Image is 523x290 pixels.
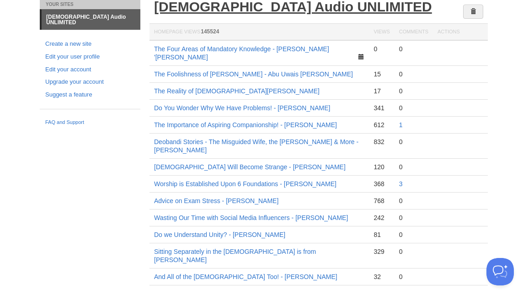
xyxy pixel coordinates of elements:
div: 15 [374,70,390,78]
a: FAQ and Support [45,118,135,127]
a: Do You Wonder Why We Have Problems! - [PERSON_NAME] [154,104,330,112]
div: 0 [399,138,428,146]
a: The Foolishness of [PERSON_NAME] - Abu Uwais [PERSON_NAME] [154,70,353,78]
div: 17 [374,87,390,95]
a: The Importance of Aspiring Companionship! - [PERSON_NAME] [154,121,337,129]
a: Edit your user profile [45,52,135,62]
div: 0 [399,163,428,171]
a: And All of the [DEMOGRAPHIC_DATA] Too! - [PERSON_NAME] [154,273,337,280]
div: 0 [374,45,390,53]
a: Wasting Our Time with Social Media Influencers - [PERSON_NAME] [154,214,348,221]
div: 0 [399,70,428,78]
div: 81 [374,231,390,239]
a: Upgrade your account [45,77,135,87]
a: Sitting Separately in the [DEMOGRAPHIC_DATA] is from [PERSON_NAME] [154,248,316,263]
a: Suggest a feature [45,90,135,100]
div: 832 [374,138,390,146]
div: 341 [374,104,390,112]
div: 242 [374,214,390,222]
div: 0 [399,214,428,222]
a: Deobandi Stories - The Misguided Wife, the [PERSON_NAME] & More - [PERSON_NAME] [154,138,358,154]
th: Views [369,24,394,41]
div: 0 [399,104,428,112]
iframe: Help Scout Beacon - Open [486,258,514,285]
div: 0 [399,45,428,53]
a: [DEMOGRAPHIC_DATA] Audio UNLIMITED [42,10,140,30]
span: 145524 [201,28,219,35]
div: 0 [399,273,428,281]
a: Do we Understand Unity? - [PERSON_NAME] [154,231,285,238]
div: 768 [374,197,390,205]
div: 120 [374,163,390,171]
div: 368 [374,180,390,188]
a: 1 [399,121,403,129]
th: Actions [433,24,488,41]
a: Advice on Exam Stress - [PERSON_NAME] [154,197,278,204]
a: 3 [399,180,403,188]
div: 0 [399,197,428,205]
a: Create a new site [45,39,135,49]
th: Comments [395,24,433,41]
a: The Reality of [DEMOGRAPHIC_DATA][PERSON_NAME] [154,87,320,95]
div: 32 [374,273,390,281]
th: Homepage Views [149,24,369,41]
div: 612 [374,121,390,129]
a: Edit your account [45,65,135,75]
a: Worship is Established Upon 6 Foundations - [PERSON_NAME] [154,180,336,188]
a: [DEMOGRAPHIC_DATA] Will Become Strange - [PERSON_NAME] [154,163,346,171]
div: 0 [399,231,428,239]
a: The Four Areas of Mandatory Knowledge - [PERSON_NAME] '[PERSON_NAME] [154,45,329,61]
div: 329 [374,247,390,256]
div: 0 [399,247,428,256]
div: 0 [399,87,428,95]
